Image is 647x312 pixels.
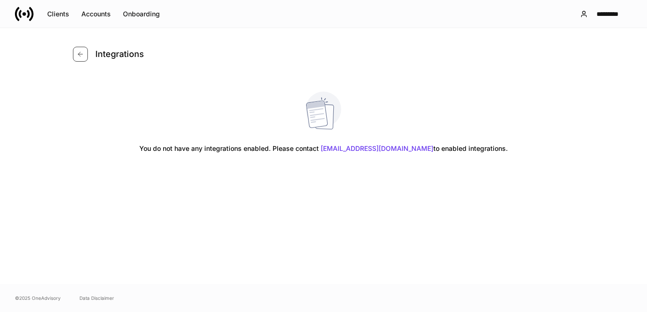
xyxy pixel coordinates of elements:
[79,294,114,302] a: Data Disclaimer
[15,294,61,302] span: © 2025 OneAdvisory
[81,9,111,19] div: Accounts
[123,9,160,19] div: Onboarding
[41,7,75,21] button: Clients
[47,9,69,19] div: Clients
[117,7,166,21] button: Onboarding
[75,7,117,21] button: Accounts
[95,49,144,60] h4: Integrations
[321,144,433,152] a: [EMAIL_ADDRESS][DOMAIN_NAME]
[139,140,508,157] h5: You do not have any integrations enabled. Please contact to enabled integrations.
